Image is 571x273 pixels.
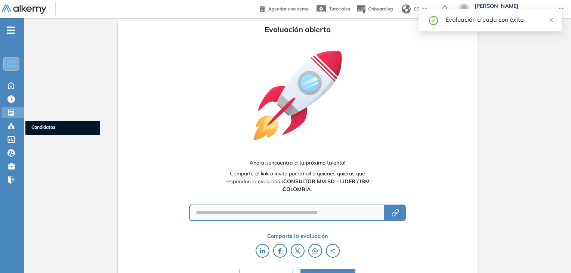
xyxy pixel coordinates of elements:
[260,4,309,13] a: Agendar una demo
[445,15,553,24] div: Evaluación creada con éxito
[402,4,411,13] img: world
[368,6,393,12] span: Onboarding
[329,6,350,12] span: Tutoriales
[1,5,46,14] img: Logo
[422,7,427,10] img: arrow
[267,232,328,240] span: Comparte la evaluación
[429,15,438,25] span: check-circle
[265,24,331,35] span: Evaluación abierta
[356,1,393,17] button: Onboarding
[549,18,554,23] span: close
[268,6,309,12] span: Agendar una demo
[414,6,419,12] span: ES
[7,30,15,31] i: -
[283,178,370,193] b: CONSULTOR MM SD - LIDER / IBM COLOMBIA
[475,3,552,9] span: [PERSON_NAME]
[250,159,345,167] span: Ahora, ¡encuentra a tu próximo talento!
[31,124,94,132] span: Candidatos
[223,170,371,193] span: Comparte el link o invita por email a quienes quieras que respondan la evaluación .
